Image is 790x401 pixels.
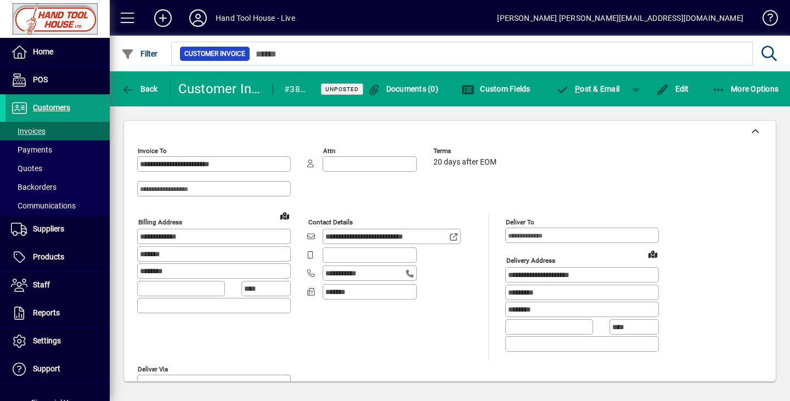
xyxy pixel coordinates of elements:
div: Customer Invoice [178,80,262,98]
a: Quotes [5,159,110,178]
span: P [575,84,580,93]
span: More Options [712,84,779,93]
span: Home [33,47,53,56]
span: Communications [11,201,76,210]
span: Customer Invoice [184,48,245,59]
button: Documents (0) [364,79,441,99]
span: POS [33,75,48,84]
a: Staff [5,272,110,299]
a: Support [5,355,110,383]
a: Settings [5,327,110,355]
span: Reports [33,308,60,317]
span: Edit [656,84,689,93]
a: Reports [5,300,110,327]
a: Invoices [5,122,110,140]
a: Home [5,38,110,66]
a: Knowledge Base [754,2,776,38]
span: Terms [433,148,499,155]
a: Suppliers [5,216,110,243]
span: Documents (0) [367,84,438,93]
a: Products [5,244,110,271]
div: Hand Tool House - Live [216,9,295,27]
button: Post & Email [551,79,625,99]
a: View on map [644,245,662,263]
a: Payments [5,140,110,159]
button: Edit [653,79,692,99]
span: Back [121,84,158,93]
span: Staff [33,280,50,289]
span: 20 days after EOM [433,158,496,167]
a: POS [5,66,110,94]
span: Customers [33,103,70,112]
a: Communications [5,196,110,215]
mat-label: Deliver via [138,365,168,372]
span: ost & Email [556,84,620,93]
button: Back [119,79,161,99]
span: Quotes [11,164,42,173]
span: Custom Fields [461,84,531,93]
mat-label: Invoice To [138,147,167,155]
div: [PERSON_NAME] [PERSON_NAME][EMAIL_ADDRESS][DOMAIN_NAME] [497,9,743,27]
button: Custom Fields [459,79,533,99]
span: Unposted [325,86,359,93]
button: Profile [180,8,216,28]
button: More Options [709,79,782,99]
span: Filter [121,49,158,58]
span: Backorders [11,183,57,191]
span: Suppliers [33,224,64,233]
div: #386804 [284,81,307,98]
mat-label: Attn [323,147,335,155]
span: Settings [33,336,61,345]
a: View on map [276,207,294,224]
span: Invoices [11,127,46,135]
span: Products [33,252,64,261]
app-page-header-button: Back [110,79,170,99]
button: Filter [119,44,161,64]
a: Backorders [5,178,110,196]
button: Add [145,8,180,28]
span: Payments [11,145,52,154]
mat-label: Deliver To [506,218,534,226]
span: Support [33,364,60,373]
